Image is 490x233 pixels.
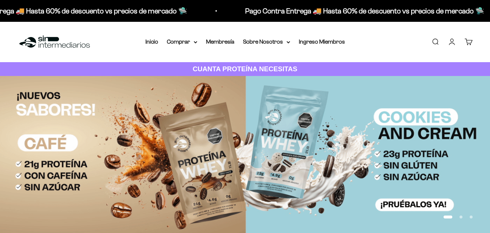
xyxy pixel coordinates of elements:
[193,65,297,73] strong: CUANTA PROTEÍNA NECESITAS
[243,5,482,17] p: Pago Contra Entrega 🚚 Hasta 60% de descuento vs precios de mercado 🛸
[167,37,197,47] summary: Comprar
[145,39,158,45] a: Inicio
[243,37,290,47] summary: Sobre Nosotros
[206,39,234,45] a: Membresía
[299,39,345,45] a: Ingreso Miembros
